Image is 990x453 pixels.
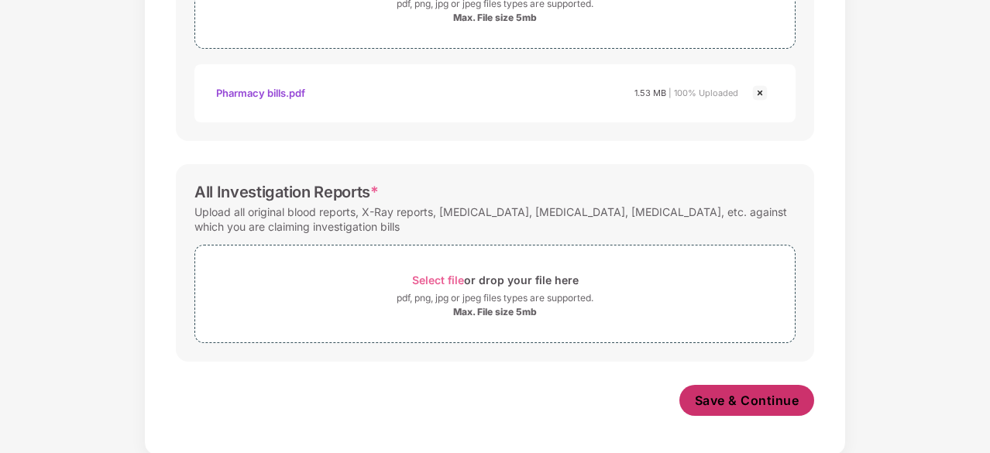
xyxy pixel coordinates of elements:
span: | 100% Uploaded [669,88,738,98]
span: 1.53 MB [634,88,666,98]
div: Max. File size 5mb [453,306,537,318]
button: Save & Continue [679,385,815,416]
div: pdf, png, jpg or jpeg files types are supported. [397,290,593,306]
div: or drop your file here [412,269,579,290]
span: Save & Continue [695,392,799,409]
div: Pharmacy bills.pdf [216,80,305,106]
span: Select fileor drop your file herepdf, png, jpg or jpeg files types are supported.Max. File size 5mb [195,257,795,331]
span: Select file [412,273,464,287]
div: Upload all original blood reports, X-Ray reports, [MEDICAL_DATA], [MEDICAL_DATA], [MEDICAL_DATA],... [194,201,796,237]
img: svg+xml;base64,PHN2ZyBpZD0iQ3Jvc3MtMjR4MjQiIHhtbG5zPSJodHRwOi8vd3d3LnczLm9yZy8yMDAwL3N2ZyIgd2lkdG... [751,84,769,102]
div: Max. File size 5mb [453,12,537,24]
div: All Investigation Reports [194,183,379,201]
